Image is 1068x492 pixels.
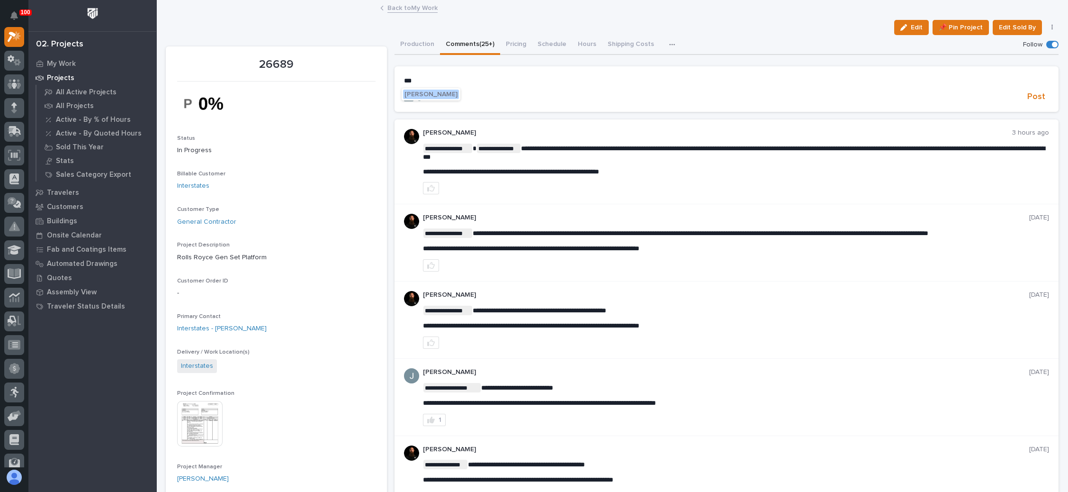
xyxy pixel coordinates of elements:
img: OWtMvAN98fXiO4ojUZ_q9nIv1CcG2r4P51cbNEWszDM [177,87,248,120]
p: [DATE] [1029,214,1049,222]
p: Follow [1023,41,1042,49]
button: Pricing [500,35,532,55]
a: Onsite Calendar [28,228,156,242]
button: like this post [423,182,439,194]
p: Customers [47,203,83,211]
a: Active - By Quoted Hours [36,127,156,140]
a: Fab and Coatings Items [28,242,156,256]
img: zmKUmRVDQjmBLfnAs97p [404,446,419,461]
a: Customers [28,200,156,214]
span: Delivery / Work Location(s) [177,349,250,355]
a: Stats [36,154,156,167]
img: zmKUmRVDQjmBLfnAs97p [404,129,419,144]
a: Automated Drawings [28,256,156,271]
button: Schedule [532,35,572,55]
p: [PERSON_NAME] [423,291,1029,299]
p: Active - By Quoted Hours [56,129,142,138]
button: Post [1023,91,1049,102]
p: Fab and Coatings Items [47,246,126,254]
p: Travelers [47,189,79,197]
p: Buildings [47,217,77,226]
p: Stats [56,157,74,165]
p: 100 [21,9,30,16]
img: Workspace Logo [84,5,101,22]
p: Quotes [47,274,72,282]
a: Projects [28,71,156,85]
a: Interstates - [PERSON_NAME] [177,324,267,334]
div: Notifications100 [12,11,24,27]
span: Customer Order ID [177,278,228,284]
p: All Active Projects [56,88,117,97]
img: zmKUmRVDQjmBLfnAs97p [404,291,419,306]
p: [DATE] [1029,446,1049,454]
a: Buildings [28,214,156,228]
button: 📌 Pin Project [933,20,989,35]
span: Status [177,136,195,141]
span: [PERSON_NAME] [404,91,458,98]
button: Comments (25+) [440,35,500,55]
p: Automated Drawings [47,260,117,268]
button: Shipping Costs [602,35,660,55]
a: Sales Category Export [36,168,156,181]
button: [PERSON_NAME] [403,90,459,99]
span: Customer Type [177,207,219,212]
a: Travelers [28,185,156,200]
a: [PERSON_NAME] [177,474,229,484]
span: Edit Sold By [999,22,1036,33]
p: Traveler Status Details [47,302,125,311]
span: 📌 Pin Project [939,22,983,33]
p: Projects [47,74,74,82]
button: like this post [423,259,439,272]
img: zmKUmRVDQjmBLfnAs97p [404,214,419,229]
button: like this post [423,337,439,349]
span: Primary Contact [177,314,221,319]
div: 02. Projects [36,39,83,50]
p: [PERSON_NAME] [423,214,1029,222]
button: 1 [423,414,446,426]
p: Rolls Royce Gen Set Platform [177,253,376,263]
p: Sales Category Export [56,171,131,179]
p: [PERSON_NAME] [423,446,1029,454]
a: Interstates [177,181,209,191]
p: [PERSON_NAME] [423,129,1012,137]
span: Project Manager [177,464,222,470]
div: 1 [439,417,441,423]
a: My Work [28,56,156,71]
p: 26689 [177,58,376,72]
a: General Contractor [177,217,236,227]
p: Sold This Year [56,143,104,152]
button: Notifications [4,6,24,26]
a: Sold This Year [36,140,156,154]
img: ACg8ocIJHU6JEmo4GV-3KL6HuSvSpWhSGqG5DdxF6tKpN6m2=s96-c [404,368,419,383]
span: Project Description [177,242,230,248]
span: Project Confirmation [177,391,234,396]
p: - [177,288,376,298]
span: Edit [911,23,923,32]
a: Traveler Status Details [28,299,156,313]
p: All Projects [56,102,94,110]
p: My Work [47,60,76,68]
span: Billable Customer [177,171,225,177]
button: users-avatar [4,467,24,487]
a: Quotes [28,271,156,285]
p: Onsite Calendar [47,231,102,240]
a: Active - By % of Hours [36,113,156,126]
p: Assembly View [47,288,97,297]
p: In Progress [177,146,376,155]
a: Assembly View [28,285,156,299]
p: [DATE] [1029,291,1049,299]
p: [PERSON_NAME] [423,368,1029,376]
button: Edit Sold By [993,20,1042,35]
a: Back toMy Work [387,2,438,13]
a: All Active Projects [36,85,156,99]
p: Active - By % of Hours [56,116,131,124]
button: Edit [894,20,929,35]
p: [DATE] [1029,368,1049,376]
a: All Projects [36,99,156,112]
button: Production [395,35,440,55]
a: Interstates [181,361,213,371]
span: Post [1027,91,1045,102]
p: 3 hours ago [1012,129,1049,137]
button: Hours [572,35,602,55]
